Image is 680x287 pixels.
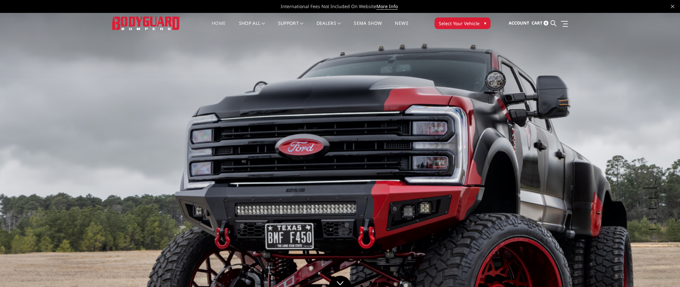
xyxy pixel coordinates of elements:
[376,3,398,10] a: More Info
[239,21,265,34] a: shop all
[317,21,341,34] a: Dealers
[509,20,529,26] span: Account
[532,20,543,26] span: Cart
[509,15,529,32] a: Account
[112,16,180,30] img: BODYGUARD BUMPERS
[650,209,657,219] button: 4 of 5
[439,20,480,27] span: Select Your Vehicle
[650,199,657,209] button: 3 of 5
[354,21,382,34] a: SEMA Show
[395,21,408,34] a: News
[532,15,548,32] a: Cart 0
[212,21,226,34] a: Home
[329,276,351,287] a: Click to Down
[484,20,486,26] span: ▾
[278,21,304,34] a: Support
[435,17,491,29] button: Select Your Vehicle
[650,178,657,189] button: 1 of 5
[650,219,657,230] button: 5 of 5
[544,21,548,26] span: 0
[650,188,657,199] button: 2 of 5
